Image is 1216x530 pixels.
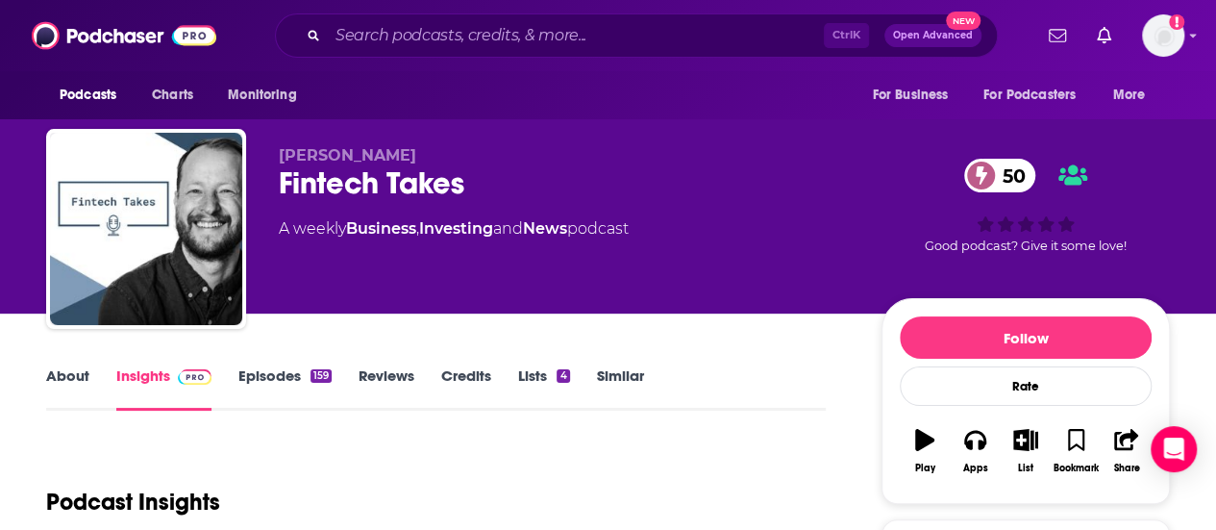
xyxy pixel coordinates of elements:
span: Ctrl K [824,23,869,48]
div: Share [1113,463,1139,474]
a: Similar [597,366,644,411]
span: , [416,219,419,238]
a: Lists4 [518,366,569,411]
a: News [523,219,567,238]
img: Podchaser - Follow, Share and Rate Podcasts [32,17,216,54]
a: Show notifications dropdown [1041,19,1074,52]
a: Credits [441,366,491,411]
div: Bookmark [1054,463,1099,474]
a: Reviews [359,366,414,411]
button: Follow [900,316,1152,359]
a: Business [346,219,416,238]
div: Search podcasts, credits, & more... [275,13,998,58]
div: List [1018,463,1033,474]
div: Rate [900,366,1152,406]
a: About [46,366,89,411]
a: Episodes159 [238,366,332,411]
a: Show notifications dropdown [1089,19,1119,52]
a: InsightsPodchaser Pro [116,366,211,411]
button: open menu [214,77,321,114]
div: 50Good podcast? Give it some love! [881,146,1170,265]
span: Podcasts [60,82,116,109]
span: For Podcasters [983,82,1076,109]
span: For Business [872,82,948,109]
div: Open Intercom Messenger [1151,426,1197,472]
span: and [493,219,523,238]
button: Show profile menu [1142,14,1184,57]
span: Logged in as shannnon_white [1142,14,1184,57]
a: 50 [964,159,1035,192]
a: Charts [139,77,205,114]
button: Play [900,416,950,486]
button: open menu [1100,77,1170,114]
button: Apps [950,416,1000,486]
button: open menu [971,77,1104,114]
div: 4 [557,369,569,383]
span: More [1113,82,1146,109]
span: New [946,12,980,30]
div: 159 [310,369,332,383]
button: open menu [858,77,972,114]
span: 50 [983,159,1035,192]
button: Open AdvancedNew [884,24,981,47]
h1: Podcast Insights [46,488,220,517]
img: Fintech Takes [50,133,242,325]
div: A weekly podcast [279,217,629,240]
span: [PERSON_NAME] [279,146,416,164]
svg: Add a profile image [1169,14,1184,30]
span: Monitoring [228,82,296,109]
button: open menu [46,77,141,114]
button: Bookmark [1051,416,1101,486]
span: Open Advanced [893,31,973,40]
a: Investing [419,219,493,238]
button: List [1001,416,1051,486]
input: Search podcasts, credits, & more... [328,20,824,51]
div: Play [915,463,935,474]
span: Good podcast? Give it some love! [925,239,1127,253]
button: Share [1102,416,1152,486]
div: Apps [963,463,988,474]
img: User Profile [1142,14,1184,57]
img: Podchaser Pro [178,369,211,385]
span: Charts [152,82,193,109]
